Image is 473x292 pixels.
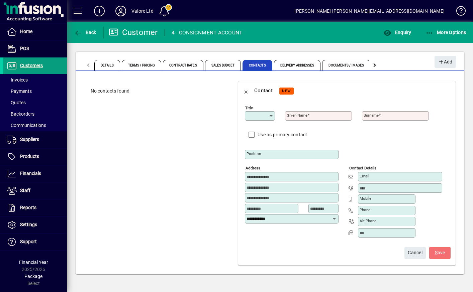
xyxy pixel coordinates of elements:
[3,120,67,131] a: Communications
[84,81,226,101] div: No contacts found
[20,29,32,34] span: Home
[3,97,67,108] a: Quotes
[404,247,426,259] button: Cancel
[3,131,67,148] a: Suppliers
[131,6,154,16] div: Valore Ltd
[109,27,158,38] div: Customer
[20,171,41,176] span: Financials
[425,30,466,35] span: More Options
[360,207,370,212] mat-label: Phone
[429,247,451,259] button: Save
[435,56,456,68] button: Add
[172,27,243,38] div: 4 - CONSIGNMENT ACCOUNT
[20,222,37,227] span: Settings
[360,218,376,223] mat-label: Alt Phone
[274,60,321,70] span: Delivery Addresses
[3,216,67,233] a: Settings
[3,108,67,120] a: Backorders
[435,247,445,258] span: ave
[243,60,272,70] span: Contacts
[435,250,438,255] span: S
[3,40,67,57] a: POS
[3,165,67,182] a: Financials
[3,234,67,250] a: Support
[3,74,67,86] a: Invoices
[245,106,253,110] mat-label: Title
[424,26,468,38] button: More Options
[20,154,39,159] span: Products
[254,85,273,96] div: Contact
[382,26,413,38] button: Enquiry
[3,199,67,216] a: Reports
[3,86,67,97] a: Payments
[238,83,254,99] button: Back
[7,123,46,128] span: Communications
[3,148,67,165] a: Products
[205,60,241,70] span: Sales Budget
[20,205,36,210] span: Reports
[72,26,98,38] button: Back
[247,151,261,156] mat-label: Position
[7,89,32,94] span: Payments
[3,182,67,199] a: Staff
[451,1,465,23] a: Knowledge Base
[360,174,369,178] mat-label: Email
[20,46,29,51] span: POS
[7,111,34,117] span: Backorders
[287,113,307,118] mat-label: Given name
[282,89,291,93] span: NEW
[322,60,370,70] span: Documents / Images
[20,63,43,68] span: Customers
[383,30,411,35] span: Enquiry
[163,60,203,70] span: Contract Rates
[94,60,120,70] span: Details
[438,56,452,67] span: Add
[67,26,104,38] app-page-header-button: Back
[89,5,110,17] button: Add
[256,131,307,138] label: Use as primary contact
[7,100,26,105] span: Quotes
[7,77,28,83] span: Invoices
[19,260,48,265] span: Financial Year
[110,5,131,17] button: Profile
[20,239,37,244] span: Support
[122,60,162,70] span: Terms / Pricing
[74,30,96,35] span: Back
[408,247,422,258] span: Cancel
[20,137,39,142] span: Suppliers
[360,196,371,201] mat-label: Mobile
[294,6,445,16] div: [PERSON_NAME] [PERSON_NAME][EMAIL_ADDRESS][DOMAIN_NAME]
[20,188,30,193] span: Staff
[3,23,67,40] a: Home
[24,274,42,279] span: Package
[364,113,379,118] mat-label: Surname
